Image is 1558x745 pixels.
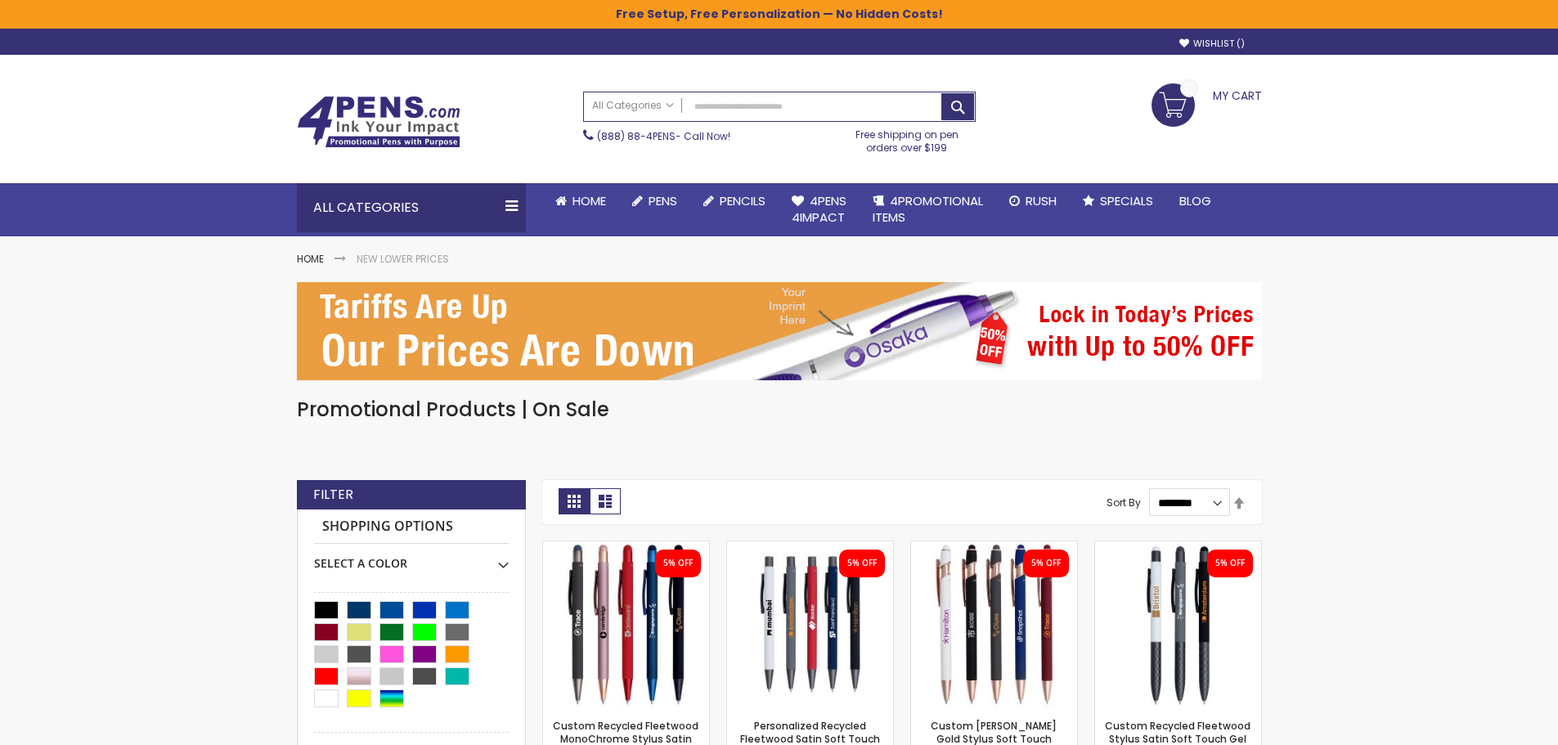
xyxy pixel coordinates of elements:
img: Custom Lexi Rose Gold Stylus Soft Touch Recycled Aluminum Pen [911,541,1077,707]
span: 4PROMOTIONAL ITEMS [873,192,983,226]
img: 4Pens Custom Pens and Promotional Products [297,96,460,148]
a: Blog [1166,183,1224,219]
a: Pens [619,183,690,219]
div: 5% OFF [1215,558,1245,569]
a: Rush [996,183,1070,219]
a: Custom Recycled Fleetwood MonoChrome Stylus Satin Soft Touch Gel Pen [543,541,709,554]
div: 5% OFF [1031,558,1061,569]
span: Pens [649,192,677,209]
span: Home [572,192,606,209]
a: Home [297,252,324,266]
img: Custom Recycled Fleetwood MonoChrome Stylus Satin Soft Touch Gel Pen [543,541,709,707]
a: Custom Recycled Fleetwood Stylus Satin Soft Touch Gel Click Pen [1095,541,1261,554]
span: Specials [1100,192,1153,209]
div: All Categories [297,183,526,232]
a: Wishlist [1179,38,1245,50]
a: (888) 88-4PENS [597,129,676,143]
label: Sort By [1107,496,1141,509]
img: New Lower Prices [297,282,1262,380]
strong: Filter [313,486,353,504]
strong: Grid [559,488,590,514]
span: All Categories [592,99,674,112]
div: 5% OFF [663,558,693,569]
span: Blog [1179,192,1211,209]
a: Personalized Recycled Fleetwood Satin Soft Touch Gel Click Pen [727,541,893,554]
strong: New Lower Prices [357,252,449,266]
img: Personalized Recycled Fleetwood Satin Soft Touch Gel Click Pen [727,541,893,707]
h1: Promotional Products | On Sale [297,397,1262,423]
a: Specials [1070,183,1166,219]
a: 4Pens4impact [779,183,860,236]
a: Custom Lexi Rose Gold Stylus Soft Touch Recycled Aluminum Pen [911,541,1077,554]
img: Custom Recycled Fleetwood Stylus Satin Soft Touch Gel Click Pen [1095,541,1261,707]
a: Home [542,183,619,219]
div: Select A Color [314,544,509,572]
a: 4PROMOTIONALITEMS [860,183,996,236]
span: Rush [1026,192,1057,209]
span: 4Pens 4impact [792,192,846,226]
span: Pencils [720,192,766,209]
a: Pencils [690,183,779,219]
span: - Call Now! [597,129,730,143]
div: 5% OFF [847,558,877,569]
strong: Shopping Options [314,509,509,545]
a: All Categories [584,92,682,119]
div: Free shipping on pen orders over $199 [838,122,976,155]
